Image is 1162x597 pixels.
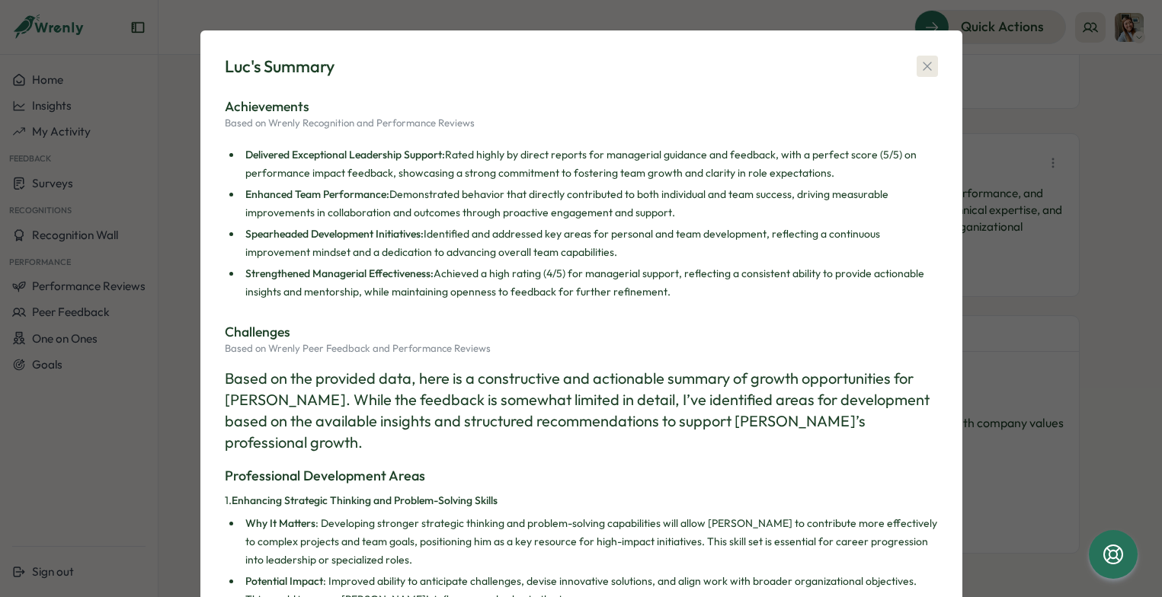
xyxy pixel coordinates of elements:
[245,227,424,241] strong: Spearheaded Development Initiatives:
[245,187,389,201] strong: Enhanced Team Performance:
[225,493,938,508] h4: 1.
[242,145,938,182] li: Rated highly by direct reports for managerial guidance and feedback, with a perfect score (5/5) o...
[225,467,425,484] strong: Professional Development Areas
[225,342,938,356] p: Based on Wrenly Peer Feedback and Performance Reviews
[225,322,938,342] p: Challenges
[225,117,938,130] p: Based on Wrenly Recognition and Performance Reviews
[232,493,498,507] strong: Enhancing Strategic Thinking and Problem-Solving Skills
[245,574,323,588] strong: Potential Impact
[245,516,315,530] strong: Why It Matters
[245,148,445,161] strong: Delivered Exceptional Leadership Support:
[225,97,938,117] p: Achievements
[242,514,938,569] li: : Developing stronger strategic thinking and problem-solving capabilities will allow [PERSON_NAME...
[245,267,434,280] strong: Strengthened Managerial Effectiveness:
[225,55,335,78] div: Luc's Summary
[225,368,938,453] h2: Based on the provided data, here is a constructive and actionable summary of growth opportunities...
[242,225,938,261] li: Identified and addressed key areas for personal and team development, reflecting a continuous imp...
[242,264,938,301] li: Achieved a high rating (4/5) for managerial support, reflecting a consistent ability to provide a...
[242,185,938,222] li: Demonstrated behavior that directly contributed to both individual and team success, driving meas...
